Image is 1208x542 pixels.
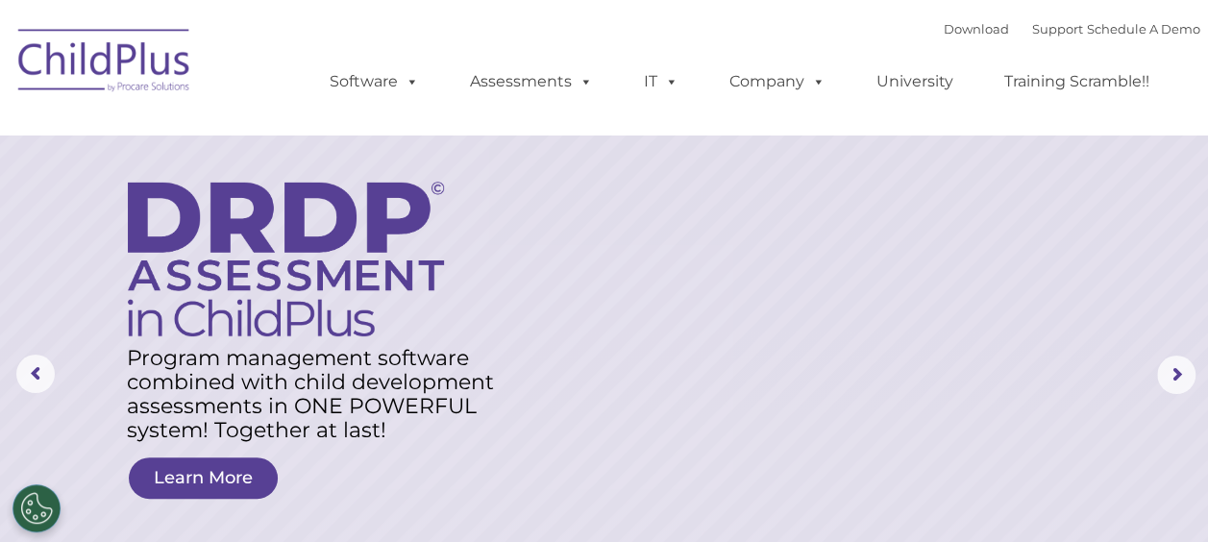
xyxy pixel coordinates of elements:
rs-layer: Program management software combined with child development assessments in ONE POWERFUL system! T... [127,346,513,442]
a: Learn More [129,457,278,499]
a: Software [310,62,438,101]
img: DRDP Assessment in ChildPlus [128,182,444,336]
img: ChildPlus by Procare Solutions [9,15,201,111]
span: Phone number [267,206,349,220]
a: University [857,62,973,101]
a: Assessments [451,62,612,101]
a: Training Scramble!! [985,62,1169,101]
a: Schedule A Demo [1087,21,1200,37]
a: Download [944,21,1009,37]
a: Support [1032,21,1083,37]
button: Cookies Settings [12,484,61,532]
span: Last name [267,127,326,141]
iframe: Chat Widget [894,334,1208,542]
a: IT [625,62,698,101]
font: | [944,21,1200,37]
a: Company [710,62,845,101]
